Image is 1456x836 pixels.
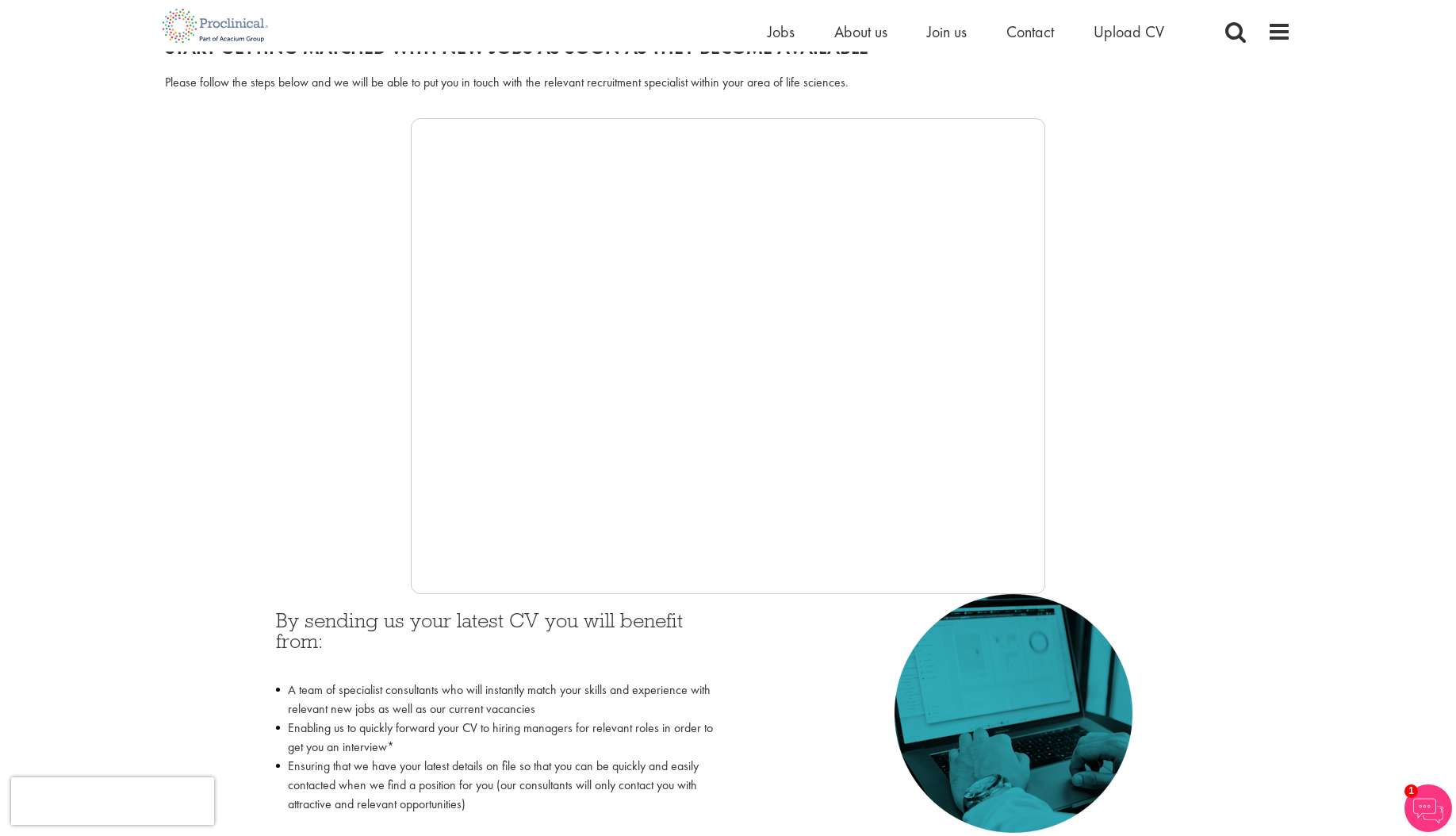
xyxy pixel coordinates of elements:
a: Jobs [768,21,795,42]
iframe: reCAPTCHA [11,777,214,825]
h3: By sending us your latest CV you will benefit from: [276,610,716,673]
a: Upload CV [1094,21,1164,42]
a: About us [834,21,887,42]
img: Chatbot [1404,784,1452,832]
li: Enabling us to quickly forward your CV to hiring managers for relevant roles in order to get you ... [276,719,716,757]
h2: Start getting matched with new jobs as soon as they become available [165,37,1291,58]
a: Join us [927,21,967,42]
a: Contact [1006,21,1054,42]
li: Ensuring that we have your latest details on file so that you can be quickly and easily contacted... [276,757,716,833]
li: A team of specialist consultants who will instantly match your skills and experience with relevan... [276,681,716,719]
div: Please follow the steps below and we will be able to put you in touch with the relevant recruitme... [165,74,1291,92]
span: 1 [1404,784,1418,798]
